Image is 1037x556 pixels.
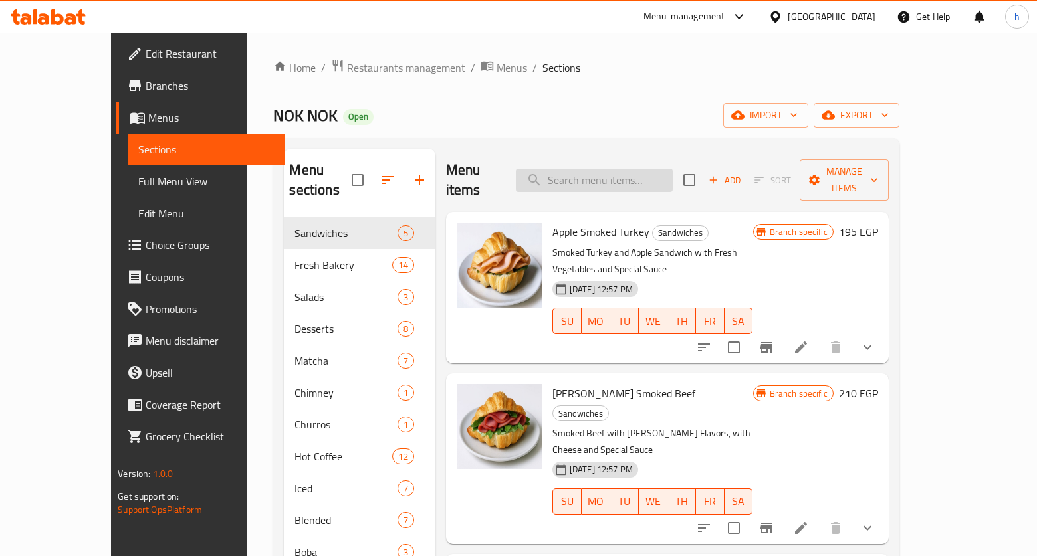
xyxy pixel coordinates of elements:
[446,160,500,200] h2: Menu items
[321,60,326,76] li: /
[118,465,150,482] span: Version:
[610,308,639,334] button: TU
[746,170,800,191] span: Select section first
[372,164,403,196] span: Sort sections
[294,353,397,369] span: Matcha
[116,261,285,293] a: Coupons
[116,293,285,325] a: Promotions
[398,418,413,431] span: 1
[639,488,667,515] button: WE
[398,355,413,367] span: 7
[552,222,649,242] span: Apple Smoked Turkey
[764,226,833,238] span: Branch specific
[128,197,285,229] a: Edit Menu
[667,488,696,515] button: TH
[398,291,413,304] span: 3
[542,60,580,76] span: Sections
[294,289,397,305] span: Salads
[457,384,542,469] img: Berry Smoked Beef
[860,520,875,536] svg: Show Choices
[696,308,725,334] button: FR
[814,103,899,128] button: export
[696,488,725,515] button: FR
[118,488,179,505] span: Get support on:
[294,257,392,273] div: Fresh Bakery
[343,109,374,125] div: Open
[552,425,753,458] p: Smoked Beef with [PERSON_NAME] Flavors, with Cheese and Special Sauce
[116,325,285,357] a: Menu disclaimer
[146,365,274,381] span: Upsell
[273,59,899,76] nav: breadcrumb
[294,480,397,496] div: Iced
[552,308,582,334] button: SU
[764,387,833,400] span: Branch specific
[284,472,435,504] div: Iced7
[403,164,435,196] button: Add section
[344,166,372,194] span: Select all sections
[146,237,274,253] span: Choice Groups
[820,512,852,544] button: delete
[725,488,753,515] button: SA
[284,504,435,536] div: Blended7
[128,134,285,165] a: Sections
[398,482,413,495] span: 7
[294,385,397,401] span: Chimney
[616,492,634,511] span: TU
[284,440,435,472] div: Hot Coffee12
[481,59,527,76] a: Menus
[667,308,696,334] button: TH
[720,514,748,542] span: Select to update
[750,512,782,544] button: Branch-specific-item
[734,107,798,124] span: import
[398,227,413,240] span: 5
[587,492,605,511] span: MO
[582,488,610,515] button: MO
[343,111,374,122] span: Open
[116,70,285,102] a: Branches
[516,169,673,192] input: search
[639,308,667,334] button: WE
[824,107,889,124] span: export
[701,312,719,331] span: FR
[673,312,691,331] span: TH
[331,59,465,76] a: Restaurants management
[552,488,582,515] button: SU
[398,385,414,401] div: items
[860,339,875,355] svg: Show Choices
[730,312,748,331] span: SA
[146,46,274,62] span: Edit Restaurant
[457,223,542,308] img: Apple Smoked Turkey
[116,102,285,134] a: Menus
[289,160,351,200] h2: Menu sections
[116,357,285,389] a: Upsell
[294,448,392,464] span: Hot Coffee
[294,225,397,241] div: Sandwiches
[398,480,414,496] div: items
[392,257,413,273] div: items
[146,269,274,285] span: Coupons
[284,409,435,440] div: Churros1
[398,321,414,337] div: items
[564,463,638,476] span: [DATE] 12:57 PM
[284,377,435,409] div: Chimney1
[673,492,691,511] span: TH
[643,9,725,25] div: Menu-management
[273,100,338,130] span: NOK NOK
[839,384,878,403] h6: 210 EGP
[852,512,883,544] button: show more
[688,512,720,544] button: sort-choices
[644,312,662,331] span: WE
[116,229,285,261] a: Choice Groups
[582,308,610,334] button: MO
[398,417,414,432] div: items
[750,331,782,363] button: Branch-specific-item
[146,78,274,94] span: Branches
[398,387,413,399] span: 1
[852,331,883,363] button: show more
[294,512,397,528] span: Blended
[146,397,274,413] span: Coverage Report
[558,312,576,331] span: SU
[393,450,413,463] span: 12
